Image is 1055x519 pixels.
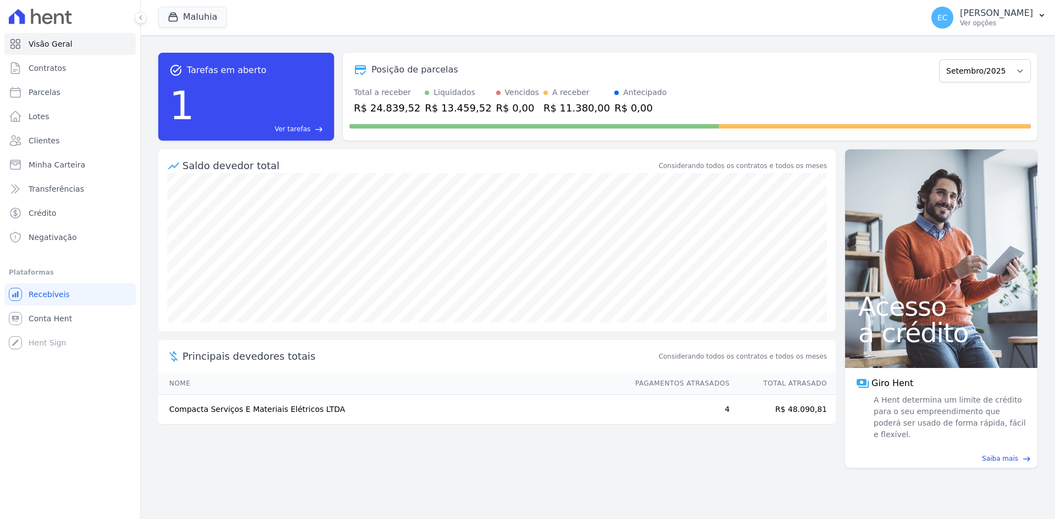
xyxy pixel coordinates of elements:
[182,349,657,364] span: Principais devedores totais
[858,293,1024,320] span: Acesso
[4,130,136,152] a: Clientes
[29,208,57,219] span: Crédito
[434,87,475,98] div: Liquidados
[354,101,420,115] div: R$ 24.839,52
[730,395,836,425] td: R$ 48.090,81
[29,232,77,243] span: Negativação
[614,101,667,115] div: R$ 0,00
[187,64,266,77] span: Tarefas em aberto
[169,77,195,134] div: 1
[625,372,730,395] th: Pagamentos Atrasados
[158,395,625,425] td: Compacta Serviços E Materiais Elétricos LTDA
[937,14,948,21] span: EC
[275,124,310,134] span: Ver tarefas
[29,183,84,194] span: Transferências
[4,57,136,79] a: Contratos
[4,178,136,200] a: Transferências
[315,125,323,133] span: east
[496,101,539,115] div: R$ 0,00
[29,313,72,324] span: Conta Hent
[4,81,136,103] a: Parcelas
[923,2,1055,33] button: EC [PERSON_NAME] Ver opções
[4,283,136,305] a: Recebíveis
[29,38,73,49] span: Visão Geral
[158,372,625,395] th: Nome
[182,158,657,173] div: Saldo devedor total
[9,266,131,279] div: Plataformas
[29,159,85,170] span: Minha Carteira
[4,105,136,127] a: Lotes
[1023,455,1031,463] span: east
[169,64,182,77] span: task_alt
[29,63,66,74] span: Contratos
[158,7,227,27] button: Maluhia
[871,394,1026,440] span: A Hent determina um limite de crédito para o seu empreendimento que poderá ser usado de forma ráp...
[505,87,539,98] div: Vencidos
[543,101,610,115] div: R$ 11.380,00
[371,63,458,76] div: Posição de parcelas
[659,161,827,171] div: Considerando todos os contratos e todos os meses
[29,289,70,300] span: Recebíveis
[425,101,491,115] div: R$ 13.459,52
[730,372,836,395] th: Total Atrasado
[4,308,136,330] a: Conta Hent
[871,377,913,390] span: Giro Hent
[354,87,420,98] div: Total a receber
[960,19,1033,27] p: Ver opções
[852,454,1031,464] a: Saiba mais east
[4,226,136,248] a: Negativação
[4,33,136,55] a: Visão Geral
[858,320,1024,346] span: a crédito
[623,87,667,98] div: Antecipado
[960,8,1033,19] p: [PERSON_NAME]
[4,202,136,224] a: Crédito
[552,87,590,98] div: A receber
[29,111,49,122] span: Lotes
[659,351,827,361] span: Considerando todos os contratos e todos os meses
[625,395,730,425] td: 4
[982,454,1018,464] span: Saiba mais
[29,87,60,98] span: Parcelas
[199,124,323,134] a: Ver tarefas east
[4,154,136,176] a: Minha Carteira
[29,135,59,146] span: Clientes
